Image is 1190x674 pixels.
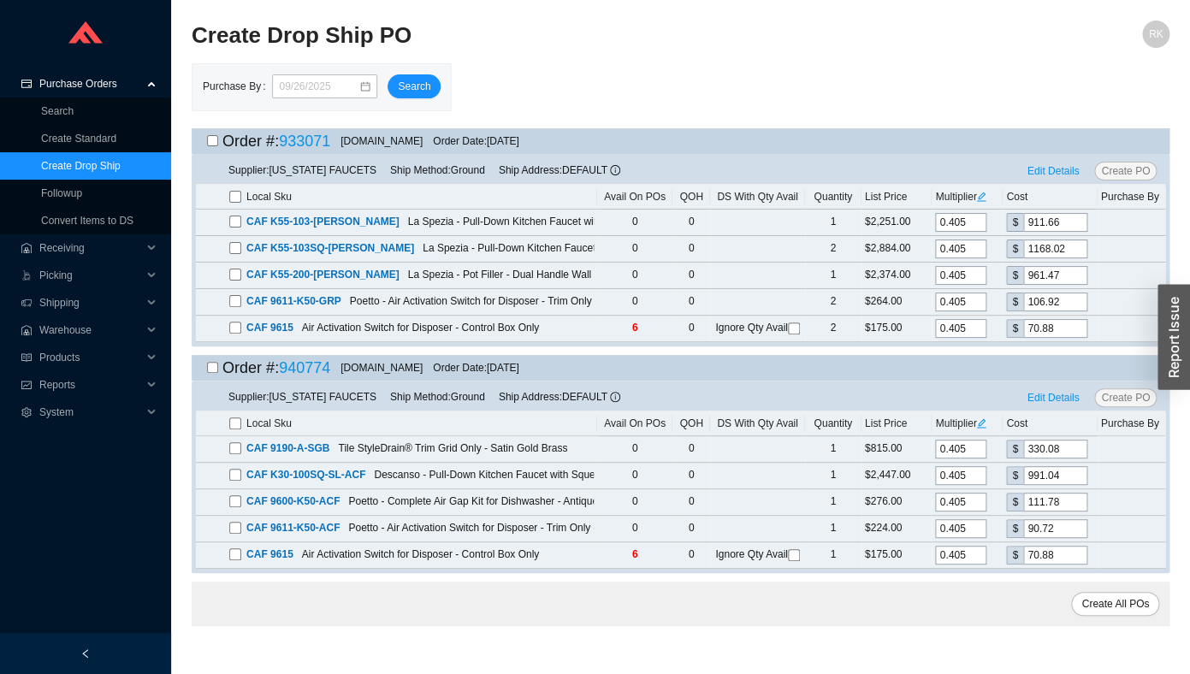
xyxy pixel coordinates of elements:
span: Create All POs [1081,595,1149,612]
span: Ship Method: Ground [390,391,485,403]
div: $ [1006,466,1023,485]
span: La Spezia - Pull-Down Kitchen Faucet with Squeeze Sprayer - Quad Spout - Carbon [423,242,806,254]
span: Ignore Qty Avail [715,548,800,560]
button: Create PO [1094,388,1157,407]
div: Multiplier [935,188,999,205]
span: Ship Address: DEFAULT [499,391,620,403]
a: Convert Items to DS [41,215,133,227]
span: 0 [632,522,638,534]
span: CAF 9190-A-SGB [246,442,329,454]
th: Cost [1003,411,1097,436]
span: CAF 9611-K50-GRP [246,295,341,307]
a: Search [41,105,74,117]
span: CAF K30-100SQ-SL-ACF [246,469,365,481]
span: read [21,352,33,363]
div: $ [1006,293,1023,311]
div: $ [1006,546,1023,565]
span: RK [1149,21,1163,48]
span: Ship Address: DEFAULT [499,164,620,176]
div: [DOMAIN_NAME] [340,133,423,150]
td: $2,251.00 [861,210,932,236]
td: $2,884.00 [861,236,932,263]
span: 6 [632,548,638,560]
span: 0 [632,269,638,281]
span: credit-card [21,79,33,89]
th: Purchase By [1098,411,1165,436]
span: Warehouse [39,316,142,344]
span: edit [976,418,986,429]
span: Receiving [39,234,142,262]
td: $2,374.00 [861,263,932,289]
td: 1 [805,489,861,516]
label: Purchase By [203,74,272,98]
th: QOH [672,185,710,210]
div: Order Date: [DATE] [433,133,518,150]
span: Reports [39,371,142,399]
span: La Spezia - Pot Filler - Dual Handle Wall Mount - Contemporary - Carbon [408,269,740,281]
button: Edit Details [1021,388,1086,407]
div: $ [1006,266,1023,285]
th: Quantity [805,411,861,436]
span: left [80,648,91,659]
button: Create All POs [1071,592,1159,616]
div: [DOMAIN_NAME] [340,359,423,376]
span: Purchase Orders [39,70,142,98]
span: setting [21,407,33,417]
td: 1 [805,436,861,463]
th: Cost [1003,185,1097,210]
span: Ship Method: Ground [390,164,485,176]
th: DS With Qty Avail [710,185,804,210]
span: Local Sku [246,415,292,432]
span: Air Activation Switch for Disposer - Control Box Only [302,548,539,560]
a: 933071 [279,133,330,150]
div: $ [1006,519,1023,538]
span: 0 [689,216,695,228]
span: 0 [632,469,638,481]
a: Create Standard [41,133,116,145]
span: 0 [632,216,638,228]
th: Avail On POs [597,411,672,436]
td: 2 [805,316,861,342]
span: CAF K55-103SQ-[PERSON_NAME] [246,242,414,254]
span: CAF 9615 [246,322,293,334]
td: $2,447.00 [861,463,932,489]
th: DS With Qty Avail [710,411,804,436]
th: QOH [672,411,710,436]
span: Edit Details [1027,163,1080,180]
td: $224.00 [861,516,932,542]
span: 0 [689,295,695,307]
td: 2 [805,236,861,263]
td: $276.00 [861,489,932,516]
span: CAF K55-200-[PERSON_NAME] [246,269,400,281]
span: 6 [632,322,638,334]
th: Purchase By [1098,185,1165,210]
span: 0 [689,242,695,254]
td: 1 [805,516,861,542]
td: 1 [805,463,861,489]
span: Poetto - Air Activation Switch for Disposer - Trim Only - Graphite [350,295,640,307]
span: 0 [632,442,638,454]
div: Multiplier [935,415,999,432]
button: Edit Details [1021,162,1086,180]
span: Supplier: [US_STATE] FAUCETS [228,391,376,403]
span: CAF 9600-K50-ACF [246,495,340,507]
td: 1 [805,263,861,289]
div: $ [1006,239,1023,258]
a: 940774 [279,359,330,376]
span: Poetto - Air Activation Switch for Disposer - Trim Only - Antique Copper Flat [348,522,690,534]
span: Descanso - Pull-Down Kitchen Faucet with Squeeze Sprayer - High Arc Spout - Antique Copper Flat [374,469,827,481]
span: 0 [689,522,695,534]
span: Products [39,344,142,371]
td: $175.00 [861,542,932,569]
span: info-circle [610,165,620,175]
a: Followup [41,187,82,199]
span: La Spezia - Pull-Down Kitchen Faucet with Button Sprayer - Quad Spout - Carbon [408,216,780,228]
span: Edit Details [1027,389,1080,406]
span: Picking [39,262,142,289]
span: 0 [689,495,695,507]
div: $ [1006,440,1023,458]
td: 1 [805,210,861,236]
span: info-circle [610,392,620,402]
button: Search [388,74,441,98]
span: Tile StyleDrain® Trim Grid Only - Satin Gold Brass [338,442,567,454]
